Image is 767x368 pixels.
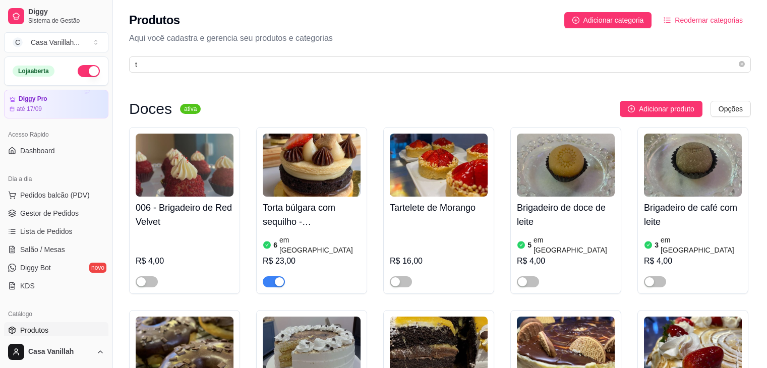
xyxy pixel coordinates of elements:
button: Adicionar produto [620,101,702,117]
img: product-image [390,134,488,197]
span: Adicionar categoria [583,15,644,26]
span: Sistema de Gestão [28,17,104,25]
span: plus-circle [572,17,579,24]
div: R$ 23,00 [263,255,361,267]
article: em [GEOGRAPHIC_DATA] [279,235,361,255]
span: Casa Vanillah [28,347,92,356]
span: close-circle [739,61,745,67]
div: R$ 4,00 [644,255,742,267]
div: Casa Vanillah ... [31,37,80,47]
h4: Tartelete de Morango [390,201,488,215]
span: C [13,37,23,47]
span: Diggy [28,8,104,17]
p: Aqui você cadastra e gerencia seu produtos e categorias [129,32,751,44]
span: Pedidos balcão (PDV) [20,190,90,200]
h4: Brigadeiro de café com leite [644,201,742,229]
a: Salão / Mesas [4,241,108,258]
sup: ativa [180,104,201,114]
article: em [GEOGRAPHIC_DATA] [534,235,615,255]
img: product-image [263,134,361,197]
button: Reodernar categorias [656,12,751,28]
a: Lista de Pedidos [4,223,108,239]
span: Dashboard [20,146,55,156]
h4: Torta búlgara com sequilho - [PERSON_NAME]. [263,201,361,229]
button: Adicionar categoria [564,12,652,28]
article: 5 [527,240,532,250]
span: KDS [20,281,35,291]
a: KDS [4,278,108,294]
a: Diggy Botnovo [4,260,108,276]
span: ordered-list [664,17,671,24]
h4: 006 - Brigadeiro de Red Velvet [136,201,233,229]
div: Loja aberta [13,66,54,77]
button: Select a team [4,32,108,52]
span: Reodernar categorias [675,15,743,26]
span: Salão / Mesas [20,244,65,255]
span: close-circle [739,60,745,70]
a: DiggySistema de Gestão [4,4,108,28]
a: Produtos [4,322,108,338]
span: Diggy Bot [20,263,51,273]
button: Casa Vanillah [4,340,108,364]
button: Alterar Status [78,65,100,77]
a: Gestor de Pedidos [4,205,108,221]
a: Dashboard [4,143,108,159]
div: R$ 4,00 [136,255,233,267]
article: 3 [655,240,659,250]
div: Dia a dia [4,171,108,187]
span: Lista de Pedidos [20,226,73,236]
div: R$ 16,00 [390,255,488,267]
span: Produtos [20,325,48,335]
article: 6 [273,240,277,250]
div: R$ 4,00 [517,255,615,267]
h4: Brigadeiro de doce de leite [517,201,615,229]
span: Adicionar produto [639,103,694,114]
h3: Doces [129,103,172,115]
span: plus-circle [628,105,635,112]
button: Opções [711,101,751,117]
article: em [GEOGRAPHIC_DATA] [661,235,742,255]
article: até 17/09 [17,105,42,113]
img: product-image [644,134,742,197]
span: Gestor de Pedidos [20,208,79,218]
button: Pedidos balcão (PDV) [4,187,108,203]
h2: Produtos [129,12,180,28]
div: Acesso Rápido [4,127,108,143]
span: Opções [719,103,743,114]
img: product-image [517,134,615,197]
div: Catálogo [4,306,108,322]
input: Buscar por nome ou código do produto [135,59,737,70]
img: product-image [136,134,233,197]
article: Diggy Pro [19,95,47,103]
a: Diggy Proaté 17/09 [4,90,108,118]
